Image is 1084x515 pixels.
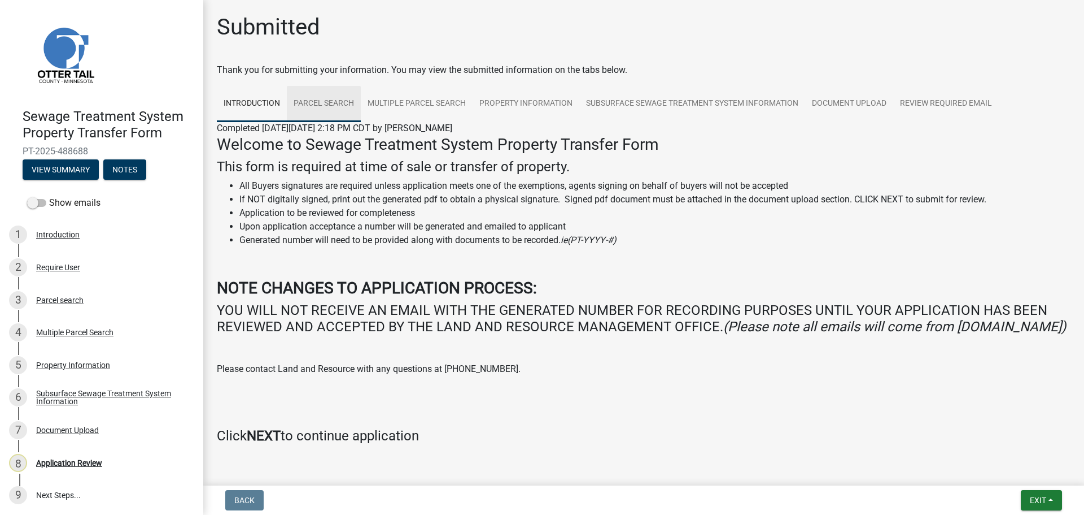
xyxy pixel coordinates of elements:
button: View Summary [23,159,99,180]
label: Show emails [27,196,100,210]
a: Subsurface Sewage Treatment System Information [579,86,805,122]
div: 4 [9,323,27,341]
strong: NEXT [247,428,281,444]
i: (Please note all emails will come from [DOMAIN_NAME]) [723,319,1066,335]
div: 5 [9,356,27,374]
div: 3 [9,291,27,309]
button: Exit [1021,490,1062,510]
div: 8 [9,454,27,472]
span: Exit [1030,496,1046,505]
div: Document Upload [36,426,99,434]
h4: Sewage Treatment System Property Transfer Form [23,109,194,141]
img: Otter Tail County, Minnesota [23,12,107,97]
strong: NOTE CHANGES TO APPLICATION PROCESS: [217,279,537,297]
h3: Welcome to Sewage Treatment System Property Transfer Form [217,135,1070,154]
div: Property Information [36,361,110,369]
li: Application to be reviewed for completeness [239,206,1070,220]
h4: YOU WILL NOT RECEIVE AN EMAIL WITH THE GENERATED NUMBER FOR RECORDING PURPOSES UNTIL YOUR APPLICA... [217,302,1070,335]
div: 2 [9,258,27,276]
div: 9 [9,486,27,504]
i: ie(PT-YYYY-#) [561,235,617,245]
a: Document Upload [805,86,893,122]
p: Please contact Land and Resource with any questions at [PHONE_NUMBER]. [217,362,1070,376]
li: Upon application acceptance a number will be generated and emailed to applicant [239,220,1070,233]
h4: Click to continue application [217,428,1070,444]
button: Back [225,490,264,510]
a: Property Information [473,86,579,122]
div: Application Review [36,459,102,467]
li: All Buyers signatures are required unless application meets one of the exemptions, agents signing... [239,179,1070,193]
wm-modal-confirm: Notes [103,166,146,175]
button: Notes [103,159,146,180]
span: Completed [DATE][DATE] 2:18 PM CDT by [PERSON_NAME] [217,123,452,133]
a: Parcel search [287,86,361,122]
div: 1 [9,226,27,244]
a: Multiple Parcel Search [361,86,473,122]
wm-modal-confirm: Summary [23,166,99,175]
div: Multiple Parcel Search [36,328,113,336]
div: Subsurface Sewage Treatment System Information [36,390,185,405]
li: If NOT digitally signed, print out the generated pdf to obtain a physical signature. Signed pdf d... [239,193,1070,206]
h4: This form is required at time of sale or transfer of property. [217,159,1070,175]
a: Introduction [217,86,287,122]
div: 7 [9,421,27,439]
span: Back [234,496,255,505]
li: Generated number will need to be provided along with documents to be recorded. [239,233,1070,247]
div: Thank you for submitting your information. You may view the submitted information on the tabs below. [217,63,1070,77]
div: 6 [9,388,27,406]
a: Review Required Email [893,86,999,122]
div: Parcel search [36,296,84,304]
div: Require User [36,263,80,271]
div: Introduction [36,231,80,239]
h1: Submitted [217,14,320,41]
span: PT-2025-488688 [23,146,181,157]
